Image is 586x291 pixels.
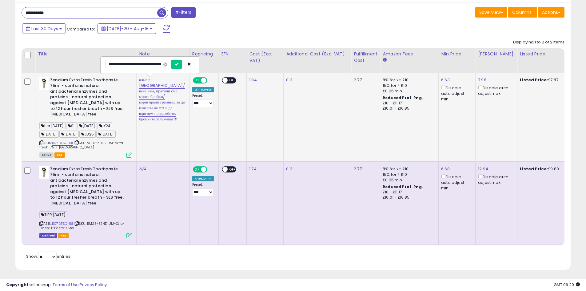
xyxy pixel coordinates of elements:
div: £10 - £11.17 [383,101,434,106]
span: ON [193,78,201,83]
a: 0.11 [286,166,292,172]
div: Fulfillment Cost [354,51,377,64]
div: 2.77 [354,166,375,172]
b: Zendium Extra Fresh Toothpaste 75ml - contains natural antibacterial enzymes and proteins - natur... [50,166,125,208]
button: Actions [538,7,564,18]
div: Disable auto adjust max [478,84,512,96]
span: [DATE] [39,131,59,138]
div: Disable auto adjust min [441,173,471,191]
a: 12.94 [478,166,488,172]
span: | SKU: VH10-ZENDIUM-extra fresh-75-1-[GEOGRAPHIC_DATA] [39,140,123,150]
b: Listed Price: [520,166,548,172]
span: IY24 [98,122,112,129]
b: Reduced Prof. Rng. [383,95,423,100]
b: Reduced Prof. Rng. [383,184,423,189]
img: 31TOwaytFdL._SL40_.jpg [39,77,49,90]
span: FBA [58,233,69,238]
span: SL [66,122,77,129]
div: Title [38,51,134,57]
div: £0.25 min [383,177,434,183]
a: 6.63 [441,77,450,83]
small: Amazon Fees. [383,57,386,63]
span: Compared to: [67,26,95,32]
div: Disable auto adjust max [478,173,512,185]
strong: Copyright [6,282,29,288]
span: TIER [DATE] [39,211,67,218]
span: OFF [228,167,237,172]
span: OFF [206,167,216,172]
a: B07DFSQHB1 [52,140,73,146]
div: Listed Price [520,51,573,57]
div: Note [139,51,187,57]
span: [DATE]-20 - Aug-18 [107,26,149,32]
a: N/A [139,166,146,172]
div: Preset: [192,183,214,196]
div: seller snap | | [6,282,107,288]
div: 2.77 [354,77,375,83]
span: 2025-09-18 06:20 GMT [554,282,580,288]
button: Save View [475,7,507,18]
div: Preset: [192,94,214,107]
a: 0.11 [286,77,292,83]
button: Filters [171,7,195,18]
div: Displaying 1 to 2 of 2 items [513,39,564,45]
div: 15% for > £10 [383,83,434,88]
span: [DATE] [78,122,97,129]
b: Zendium Extra Fresh Toothpaste 75ml - contains natural antibacterial enzymes and proteins - natur... [50,77,125,119]
a: 1.74 [249,166,257,172]
a: 6.68 [441,166,450,172]
a: 7.98 [478,77,486,83]
button: Columns [508,7,537,18]
span: [DATE] [59,131,79,138]
div: Min Price [441,51,473,57]
div: 8% for <= £10 [383,166,434,172]
span: OFF [228,78,237,83]
span: JB25 [79,131,96,138]
span: OFF [206,78,216,83]
div: Cost (Exc. VAT) [249,51,281,64]
div: ASIN: [39,77,132,157]
div: Amazon Fees [383,51,436,57]
div: Win BuyBox [192,87,214,92]
span: ON [193,167,201,172]
button: [DATE]-20 - Aug-18 [98,23,156,34]
div: EFN [221,51,244,57]
span: | SKU: BM25-ZENDIUM-Xtra-Fresh-T-Paste-75ml [39,221,125,230]
span: Listings that have been deleted from Seller Central [39,233,57,238]
span: Columns [512,9,532,15]
a: Terms of Use [53,282,79,288]
div: 15% for > £10 [383,172,434,177]
a: 1.84 [249,77,257,83]
span: Show: entries [26,253,70,259]
span: All listings currently available for purchase on Amazon [39,152,54,158]
div: Additional Cost (Exc. VAT) [286,51,349,57]
a: B07DFSQHB1 [52,221,73,226]
span: [DATE] [96,131,116,138]
div: 8% for <= £10 [383,77,434,83]
div: Repricing [192,51,216,57]
div: Amazon AI [192,176,214,181]
a: Privacy Policy [80,282,107,288]
div: [PERSON_NAME] [478,51,515,57]
div: £0.25 min [383,88,434,94]
div: £10.01 - £10.85 [383,106,434,111]
div: £10.01 - £10.85 [383,195,434,200]
div: Disable auto adjust min [441,84,471,102]
button: Last 30 Days [22,23,66,34]
span: FBA [54,152,65,158]
div: ASIN: [39,166,132,238]
span: tier [DATE] [39,122,66,129]
span: Last 30 Days [31,26,58,32]
div: £9.89 [520,166,571,172]
div: £10 - £11.17 [383,190,434,195]
b: Listed Price: [520,77,548,83]
img: 31TOwaytFdL._SL40_.jpg [39,166,49,179]
a: няма в [GEOGRAPHIC_DATA]/ вече има, пратили сме много бройки/ коригирани граници, за да излезем н... [139,77,185,122]
div: £7.87 [520,77,571,83]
